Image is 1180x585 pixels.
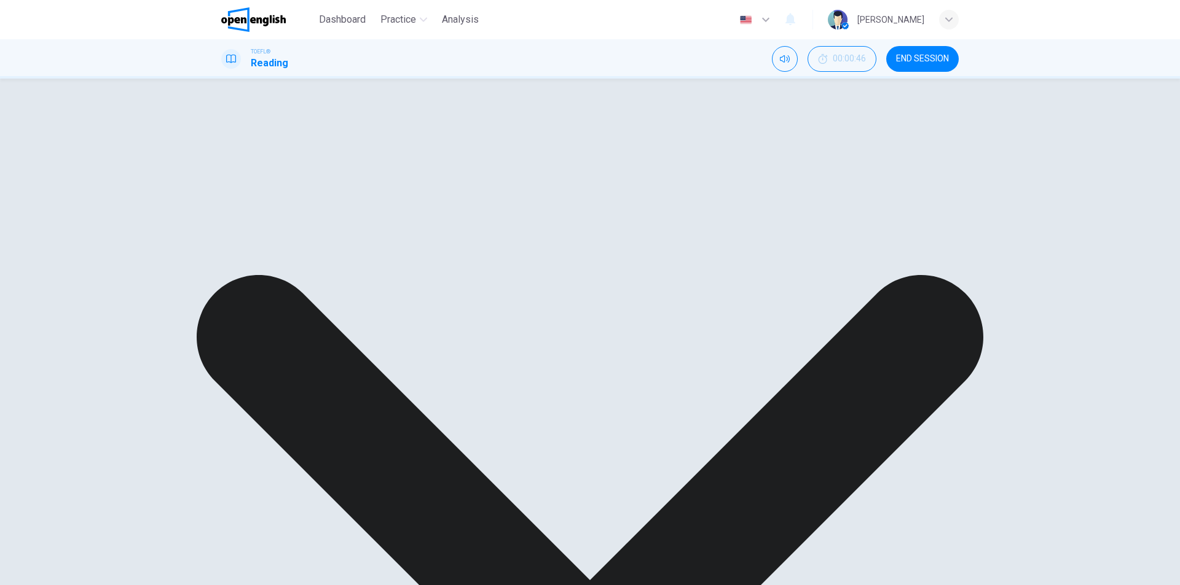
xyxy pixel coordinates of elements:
div: [PERSON_NAME] [857,12,924,27]
a: OpenEnglish logo [221,7,314,32]
img: OpenEnglish logo [221,7,286,32]
span: END SESSION [896,54,949,64]
div: Mute [772,46,798,72]
button: 00:00:46 [808,46,876,72]
img: en [738,15,753,25]
span: Dashboard [319,12,366,27]
span: TOEFL® [251,47,270,56]
span: 00:00:46 [833,54,866,64]
span: Practice [380,12,416,27]
button: Dashboard [314,9,371,31]
button: END SESSION [886,46,959,72]
span: Analysis [442,12,479,27]
button: Analysis [437,9,484,31]
img: Profile picture [828,10,848,29]
div: Hide [808,46,876,72]
h1: Reading [251,56,288,71]
button: Practice [376,9,432,31]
